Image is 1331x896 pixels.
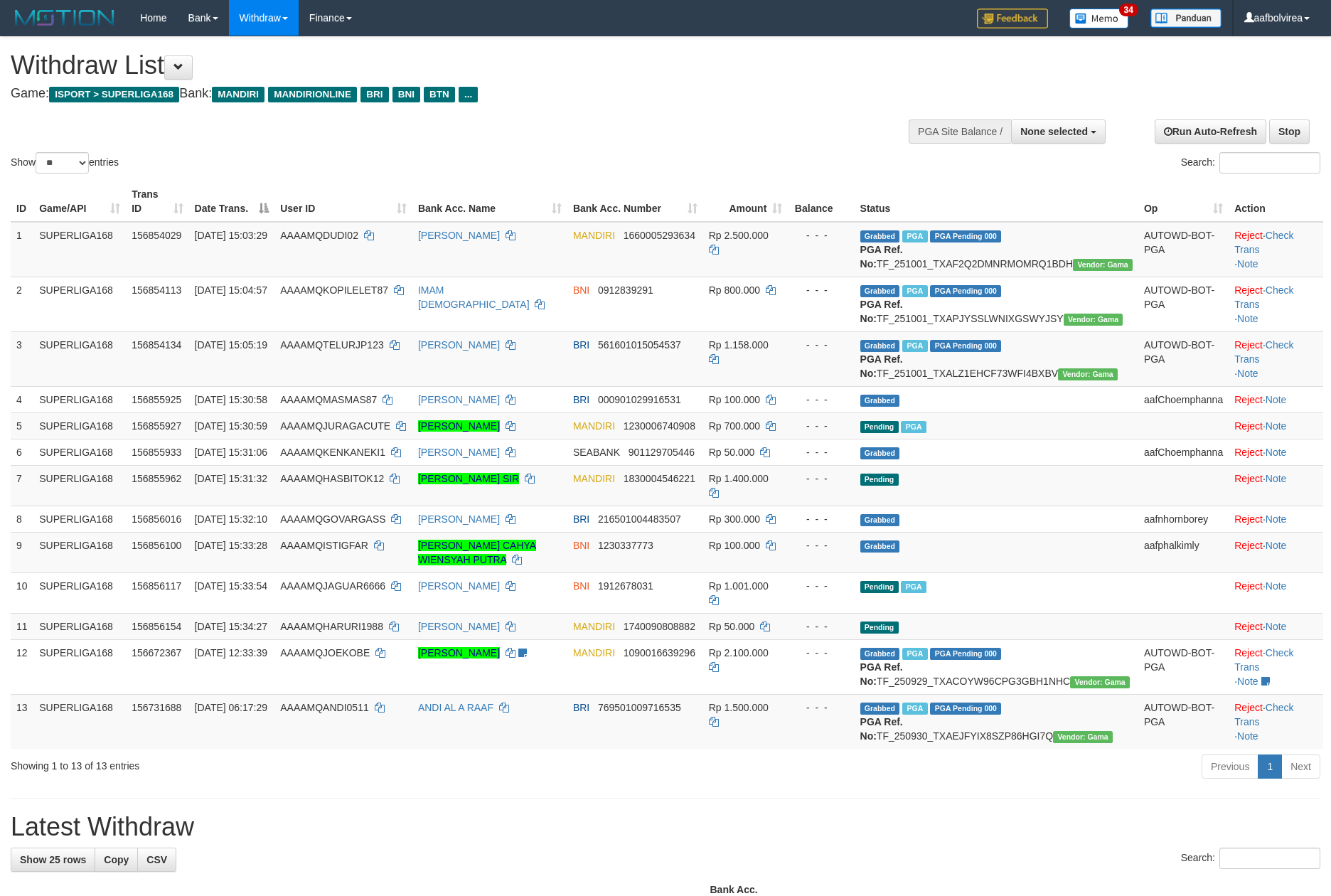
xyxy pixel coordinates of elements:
span: Rp 100.000 [709,540,760,551]
span: Marked by aafchhiseyha [902,285,927,297]
div: Showing 1 to 13 of 13 entries [11,753,544,773]
a: Reject [1234,513,1263,525]
th: Bank Acc. Number: activate to sort column ascending [567,181,703,222]
span: Rp 300.000 [709,513,760,525]
span: 156855933 [132,447,181,458]
td: AUTOWD-BOT-PGA [1138,277,1229,331]
span: BRI [573,702,589,713]
td: · [1229,532,1323,572]
label: Show entries [11,152,119,174]
td: 5 [11,412,33,439]
span: Copy 1230337773 to clipboard [598,540,653,551]
span: Grabbed [860,703,900,715]
span: 156855925 [132,394,181,405]
span: PGA Pending [930,230,1001,242]
a: Reject [1234,339,1263,351]
a: Note [1237,258,1258,270]
td: · [1229,613,1323,639]
span: [DATE] 15:30:59 [195,420,267,432]
span: Copy 0912839291 to clipboard [598,284,653,296]
td: · · [1229,277,1323,331]
span: Copy 769501009716535 to clipboard [598,702,681,713]
a: [PERSON_NAME] [418,647,500,658]
span: Rp 800.000 [709,284,760,296]
span: AAAAMQKOPILELET87 [280,284,388,296]
span: Copy 1830004546221 to clipboard [624,473,695,484]
span: Rp 1.500.000 [709,702,769,713]
td: · [1229,412,1323,439]
th: Amount: activate to sort column ascending [703,181,789,222]
span: [DATE] 12:33:39 [195,647,267,658]
td: aafphalkimly [1138,532,1229,572]
span: [DATE] 15:05:19 [195,339,267,351]
img: MOTION_logo.png [11,7,119,28]
span: [DATE] 06:17:29 [195,702,267,713]
span: Grabbed [860,340,900,352]
span: None selected [1020,126,1088,137]
b: PGA Ref. No: [860,716,903,742]
b: PGA Ref. No: [860,244,903,270]
span: AAAAMQANDI0511 [280,702,369,713]
a: Reject [1234,540,1263,551]
span: Rp 2.100.000 [709,647,769,658]
td: · · [1229,331,1323,386]
span: Marked by aafsoycanthlai [901,421,926,433]
span: Marked by aafsoycanthlai [902,230,927,242]
td: SUPERLIGA168 [33,222,126,277]
td: 8 [11,506,33,532]
td: TF_250929_TXACOYW96CPG3GBH1NHC [855,639,1138,694]
img: panduan.png [1150,9,1222,28]
td: 7 [11,465,33,506]
td: · [1229,506,1323,532]
span: Grabbed [860,648,900,660]
a: Note [1237,730,1258,742]
h1: Latest Withdraw [11,813,1320,841]
span: MANDIRI [573,420,615,432]
span: Copy 901129705446 to clipboard [629,447,695,458]
span: Pending [860,474,899,486]
a: ANDI AL A RAAF [418,702,493,713]
a: Note [1266,580,1287,592]
th: Trans ID: activate to sort column ascending [126,181,188,222]
span: Rp 100.000 [709,394,760,405]
h4: Game: Bank: [11,87,873,101]
div: - - - [793,700,848,715]
span: 156672367 [132,647,181,658]
span: 156856154 [132,621,181,632]
a: Reject [1234,284,1263,296]
span: 156856100 [132,540,181,551]
th: Op: activate to sort column ascending [1138,181,1229,222]
th: Status [855,181,1138,222]
span: Copy [104,854,129,865]
td: SUPERLIGA168 [33,439,126,465]
td: TF_251001_TXALZ1EHCF73WFI4BXBV [855,331,1138,386]
span: Marked by aafsengchandara [902,340,927,352]
b: PGA Ref. No: [860,353,903,379]
a: Reject [1234,473,1263,484]
span: Grabbed [860,514,900,526]
span: Vendor URL: https://trx31.1velocity.biz [1053,731,1113,743]
span: Show 25 rows [20,854,86,865]
td: 13 [11,694,33,749]
label: Search: [1181,152,1320,174]
b: PGA Ref. No: [860,299,903,324]
span: AAAAMQMASMAS87 [280,394,377,405]
input: Search: [1219,848,1320,869]
span: [DATE] 15:34:27 [195,621,267,632]
span: 156854134 [132,339,181,351]
div: - - - [793,283,848,297]
td: SUPERLIGA168 [33,412,126,439]
img: Feedback.jpg [977,9,1048,28]
a: Check Trans [1234,339,1293,365]
div: - - - [793,393,848,407]
td: AUTOWD-BOT-PGA [1138,331,1229,386]
input: Search: [1219,152,1320,174]
td: AUTOWD-BOT-PGA [1138,222,1229,277]
a: Previous [1202,754,1258,779]
span: BNI [573,540,589,551]
span: [DATE] 15:03:29 [195,230,267,241]
a: [PERSON_NAME] CAHYA WIENSYAH PUTRA [418,540,536,565]
span: BTN [424,87,455,102]
a: Check Trans [1234,647,1293,673]
td: SUPERLIGA168 [33,532,126,572]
